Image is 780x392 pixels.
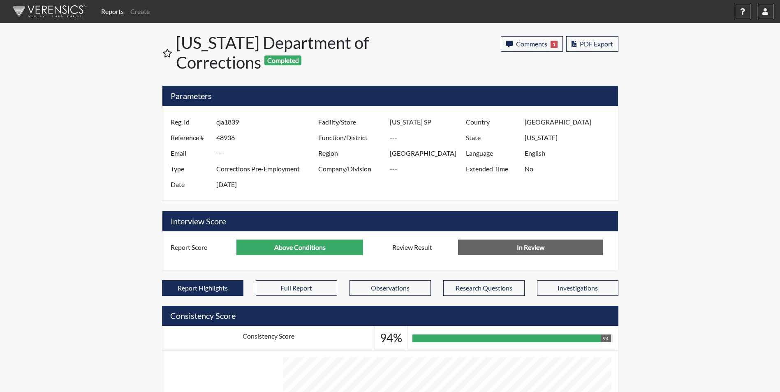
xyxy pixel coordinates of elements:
label: Region [312,145,390,161]
a: Create [127,3,153,20]
button: Research Questions [443,280,525,296]
span: 1 [551,41,558,48]
input: --- [525,114,616,130]
button: PDF Export [566,36,618,52]
input: --- [390,161,468,177]
input: --- [390,130,468,145]
h5: Interview Score [162,211,618,231]
a: Reports [98,3,127,20]
div: 94 [601,334,611,342]
label: Country [460,114,525,130]
label: Extended Time [460,161,525,177]
input: --- [216,114,320,130]
input: --- [525,130,616,145]
label: Review Result [386,240,458,255]
input: No Decision [458,240,603,255]
input: --- [236,240,363,255]
td: Consistency Score [162,326,375,350]
label: Reference # [164,130,216,145]
label: Type [164,161,216,177]
button: Observations [349,280,431,296]
span: Comments [516,40,547,48]
label: Date [164,177,216,192]
input: --- [216,177,320,192]
input: --- [216,161,320,177]
label: Company/Division [312,161,390,177]
input: --- [525,161,616,177]
h1: [US_STATE] Department of Corrections [176,33,391,72]
input: --- [525,145,616,161]
label: Email [164,145,216,161]
input: --- [390,145,468,161]
label: Report Score [164,240,237,255]
label: Function/District [312,130,390,145]
h5: Consistency Score [162,306,618,326]
h5: Parameters [162,86,618,106]
input: --- [390,114,468,130]
label: Reg. Id [164,114,216,130]
h3: 94% [380,331,402,345]
label: State [460,130,525,145]
button: Investigations [537,280,618,296]
button: Report Highlights [162,280,243,296]
input: --- [216,145,320,161]
button: Comments1 [501,36,563,52]
span: Completed [264,55,301,65]
span: PDF Export [580,40,613,48]
label: Language [460,145,525,161]
button: Full Report [256,280,337,296]
input: --- [216,130,320,145]
label: Facility/Store [312,114,390,130]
